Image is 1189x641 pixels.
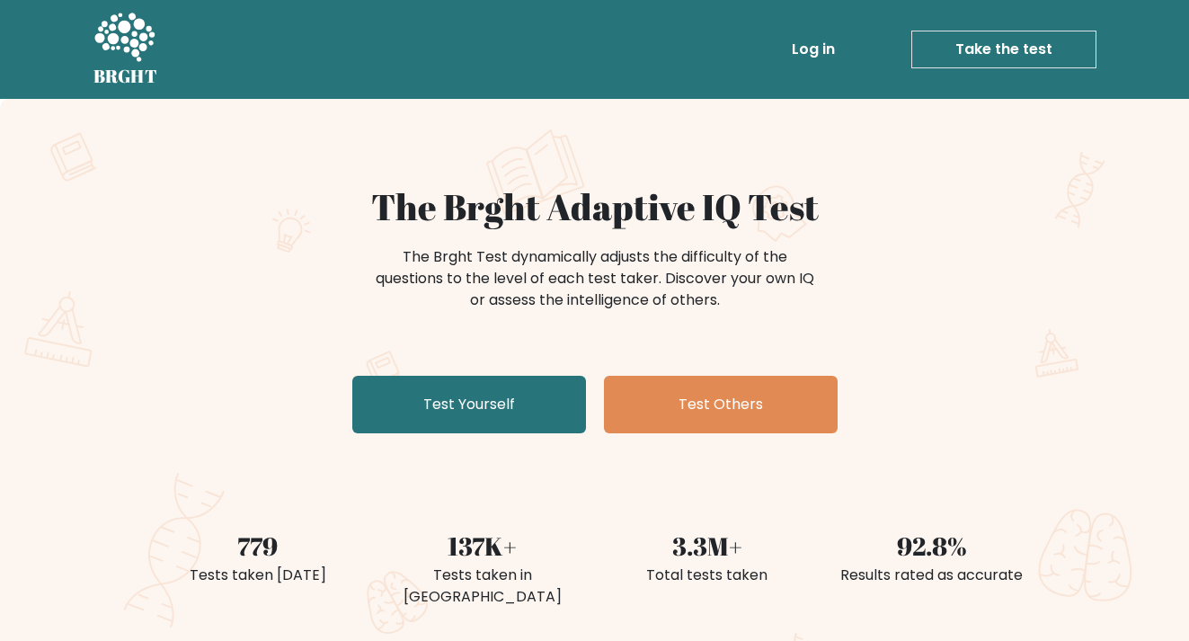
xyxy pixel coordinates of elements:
h1: The Brght Adaptive IQ Test [156,185,1034,228]
div: Tests taken in [GEOGRAPHIC_DATA] [381,565,584,608]
h5: BRGHT [93,66,158,87]
div: Results rated as accurate [830,565,1034,586]
div: 3.3M+ [606,527,809,565]
a: Test Others [604,376,838,433]
a: Take the test [911,31,1096,68]
a: Test Yourself [352,376,586,433]
div: 137K+ [381,527,584,565]
a: BRGHT [93,7,158,92]
div: Total tests taken [606,565,809,586]
a: Log in [785,31,842,67]
div: Tests taken [DATE] [156,565,359,586]
div: 92.8% [830,527,1034,565]
div: The Brght Test dynamically adjusts the difficulty of the questions to the level of each test take... [370,246,820,311]
div: 779 [156,527,359,565]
